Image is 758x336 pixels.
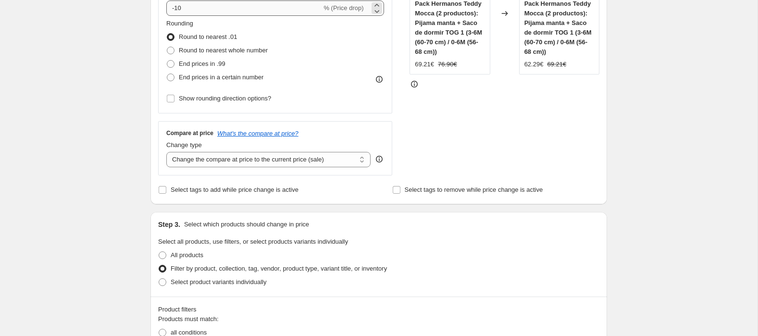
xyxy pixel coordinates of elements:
[158,305,599,314] div: Product filters
[166,129,213,137] h3: Compare at price
[158,220,180,229] h2: Step 3.
[547,60,566,69] strike: 69.21€
[158,315,219,323] span: Products must match:
[323,4,363,12] span: % (Price drop)
[171,265,387,272] span: Filter by product, collection, tag, vendor, product type, variant title, or inventory
[179,33,237,40] span: Round to nearest .01
[179,95,271,102] span: Show rounding direction options?
[166,20,193,27] span: Rounding
[179,60,225,67] span: End prices in .99
[171,186,298,193] span: Select tags to add while price change is active
[166,0,322,16] input: -15
[171,278,266,286] span: Select product variants individually
[171,251,203,259] span: All products
[374,154,384,164] div: help
[166,141,202,149] span: Change type
[184,220,309,229] p: Select which products should change in price
[171,329,207,336] span: all conditions
[217,130,298,137] button: What's the compare at price?
[405,186,543,193] span: Select tags to remove while price change is active
[524,60,544,69] div: 62.29€
[158,238,348,245] span: Select all products, use filters, or select products variants individually
[415,60,434,69] div: 69.21€
[179,74,263,81] span: End prices in a certain number
[179,47,268,54] span: Round to nearest whole number
[438,60,457,69] strike: 76.90€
